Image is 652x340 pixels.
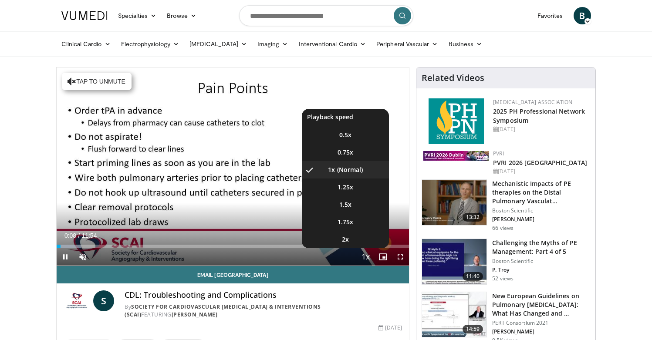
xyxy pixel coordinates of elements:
[492,266,590,273] p: P. Troy
[57,67,409,266] video-js: Video Player
[422,73,484,83] h4: Related Videos
[423,151,489,161] img: 33783847-ac93-4ca7-89f8-ccbd48ec16ca.webp.150x105_q85_autocrop_double_scale_upscale_version-0.2.jpg
[125,290,402,300] h4: CDL: Troubleshooting and Complications
[125,303,402,319] div: By FEATURING
[338,183,353,192] span: 1.25x
[493,150,504,157] a: PVRI
[422,180,486,225] img: 4caf57cf-5f7b-481c-8355-26418ca1cbc4.150x105_q85_crop-smart_upscale.jpg
[162,7,202,24] a: Browse
[492,179,590,205] h3: Mechanistic Impacts of PE therapies on the Distal Pulmonary Vasculat…
[342,235,349,244] span: 2x
[81,232,97,239] span: 11:54
[429,98,484,144] img: c6978fc0-1052-4d4b-8a9d-7956bb1c539c.png.150x105_q85_autocrop_double_scale_upscale_version-0.2.png
[338,218,353,226] span: 1.75x
[422,239,590,285] a: 11:40 Challenging the Myths of PE Management: Part 4 of 5 Boston Scientific P. Troy 52 views
[463,213,483,222] span: 13:32
[492,216,590,223] p: [PERSON_NAME]
[57,266,409,283] a: Email [GEOGRAPHIC_DATA]
[492,328,590,335] p: [PERSON_NAME]
[492,320,590,327] p: PERT Consortium 2021
[62,73,132,90] button: Tap to unmute
[64,290,90,311] img: Society for Cardiovascular Angiography & Interventions (SCAI)
[422,292,486,337] img: 0c0338ca-5dd8-4346-a5ad-18bcc17889a0.150x105_q85_crop-smart_upscale.jpg
[492,275,513,282] p: 52 views
[78,232,80,239] span: /
[492,239,590,256] h3: Challenging the Myths of PE Management: Part 4 of 5
[493,107,585,125] a: 2025 PH Professional Network Symposium
[239,5,413,26] input: Search topics, interventions
[57,245,409,248] div: Progress Bar
[422,239,486,284] img: d5b042fb-44bd-4213-87e0-b0808e5010e8.150x105_q85_crop-smart_upscale.jpg
[61,11,108,20] img: VuMedi Logo
[116,35,184,53] a: Electrophysiology
[125,303,321,318] a: Society for Cardiovascular [MEDICAL_DATA] & Interventions (SCAI)
[57,248,74,266] button: Pause
[532,7,568,24] a: Favorites
[493,158,587,167] a: PVRI 2026 [GEOGRAPHIC_DATA]
[93,290,114,311] a: S
[374,248,392,266] button: Enable picture-in-picture mode
[339,200,351,209] span: 1.5x
[338,148,353,157] span: 0.75x
[443,35,488,53] a: Business
[56,35,116,53] a: Clinical Cardio
[74,248,91,266] button: Unmute
[493,168,588,175] div: [DATE]
[392,248,409,266] button: Fullscreen
[113,7,162,24] a: Specialties
[371,35,443,53] a: Peripheral Vascular
[493,125,588,133] div: [DATE]
[357,248,374,266] button: Playback Rate
[463,272,483,281] span: 11:40
[492,225,513,232] p: 66 views
[493,98,572,106] a: [MEDICAL_DATA] Association
[172,311,218,318] a: [PERSON_NAME]
[328,165,335,174] span: 1x
[378,324,402,332] div: [DATE]
[64,232,76,239] span: 0:08
[184,35,252,53] a: [MEDICAL_DATA]
[339,131,351,139] span: 0.5x
[422,179,590,232] a: 13:32 Mechanistic Impacts of PE therapies on the Distal Pulmonary Vasculat… Boston Scientific [PE...
[574,7,591,24] a: B
[492,292,590,318] h3: New European Guidelines on Pulmonary [MEDICAL_DATA]: What Has Changed and …
[492,258,590,265] p: Boston Scientific
[492,207,590,214] p: Boston Scientific
[463,325,483,333] span: 14:59
[252,35,294,53] a: Imaging
[294,35,372,53] a: Interventional Cardio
